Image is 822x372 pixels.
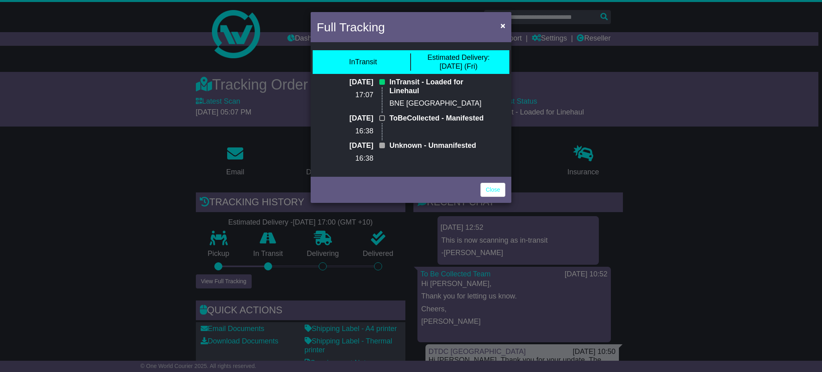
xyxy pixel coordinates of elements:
[389,114,484,123] p: ToBeCollected - Manifested
[338,78,374,87] p: [DATE]
[338,114,374,123] p: [DATE]
[317,18,385,36] h4: Full Tracking
[338,127,374,136] p: 16:38
[389,99,484,108] p: BNE [GEOGRAPHIC_DATA]
[338,141,374,150] p: [DATE]
[427,53,490,71] div: [DATE] (Fri)
[349,58,377,67] div: InTransit
[338,91,374,100] p: 17:07
[338,154,374,163] p: 16:38
[427,53,490,61] span: Estimated Delivery:
[501,21,505,30] span: ×
[480,183,505,197] a: Close
[496,17,509,34] button: Close
[389,141,484,150] p: Unknown - Unmanifested
[389,78,484,95] p: InTransit - Loaded for Linehaul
